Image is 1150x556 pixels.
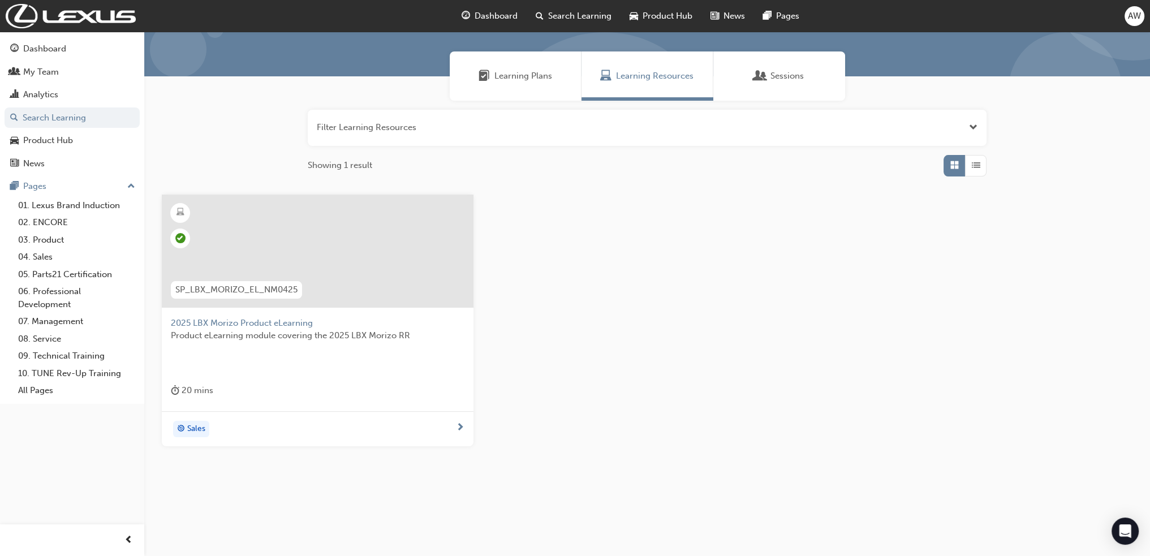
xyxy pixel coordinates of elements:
[14,330,140,348] a: 08. Service
[770,70,804,83] span: Sessions
[176,205,184,220] span: learningResourceType_ELEARNING-icon
[171,329,464,342] span: Product eLearning module covering the 2025 LBX Morizo RR
[23,157,45,170] div: News
[175,283,298,296] span: SP_LBX_MORIZO_EL_NM0425
[755,70,766,83] span: Sessions
[171,383,213,398] div: 20 mins
[616,70,694,83] span: Learning Resources
[479,70,490,83] span: Learning Plans
[456,423,464,433] span: next-icon
[701,5,754,28] a: news-iconNews
[177,422,185,437] span: target-icon
[10,182,19,192] span: pages-icon
[175,233,186,243] span: learningRecordVerb_PASS-icon
[14,214,140,231] a: 02. ENCORE
[23,134,73,147] div: Product Hub
[14,231,140,249] a: 03. Product
[5,153,140,174] a: News
[10,159,19,169] span: news-icon
[127,179,135,194] span: up-icon
[23,88,58,101] div: Analytics
[582,51,713,101] a: Learning ResourcesLearning Resources
[14,313,140,330] a: 07. Management
[308,159,372,172] span: Showing 1 result
[5,130,140,151] a: Product Hub
[494,70,552,83] span: Learning Plans
[1112,518,1139,545] div: Open Intercom Messenger
[187,423,205,436] span: Sales
[5,38,140,59] a: Dashboard
[763,9,772,23] span: pages-icon
[723,10,745,23] span: News
[950,159,959,172] span: Grid
[710,9,719,23] span: news-icon
[630,9,638,23] span: car-icon
[10,90,19,100] span: chart-icon
[10,113,18,123] span: search-icon
[1125,6,1144,26] button: AW
[475,10,518,23] span: Dashboard
[23,42,66,55] div: Dashboard
[171,383,179,398] span: duration-icon
[5,176,140,197] button: Pages
[600,70,611,83] span: Learning Resources
[527,5,621,28] a: search-iconSearch Learning
[5,84,140,105] a: Analytics
[5,36,140,176] button: DashboardMy TeamAnalyticsSearch LearningProduct HubNews
[14,266,140,283] a: 05. Parts21 Certification
[10,44,19,54] span: guage-icon
[14,382,140,399] a: All Pages
[548,10,611,23] span: Search Learning
[713,51,845,101] a: SessionsSessions
[5,62,140,83] a: My Team
[754,5,808,28] a: pages-iconPages
[450,51,582,101] a: Learning PlansLearning Plans
[162,195,473,447] a: SP_LBX_MORIZO_EL_NM04252025 LBX Morizo Product eLearningProduct eLearning module covering the 202...
[14,347,140,365] a: 09. Technical Training
[536,9,544,23] span: search-icon
[972,159,980,172] span: List
[14,283,140,313] a: 06. Professional Development
[776,10,799,23] span: Pages
[643,10,692,23] span: Product Hub
[14,248,140,266] a: 04. Sales
[23,66,59,79] div: My Team
[1128,10,1141,23] span: AW
[621,5,701,28] a: car-iconProduct Hub
[6,4,136,28] img: Trak
[462,9,470,23] span: guage-icon
[23,180,46,193] div: Pages
[14,365,140,382] a: 10. TUNE Rev-Up Training
[10,136,19,146] span: car-icon
[124,533,133,548] span: prev-icon
[10,67,19,77] span: people-icon
[453,5,527,28] a: guage-iconDashboard
[14,197,140,214] a: 01. Lexus Brand Induction
[969,121,977,134] button: Open the filter
[5,107,140,128] a: Search Learning
[171,317,464,330] span: 2025 LBX Morizo Product eLearning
